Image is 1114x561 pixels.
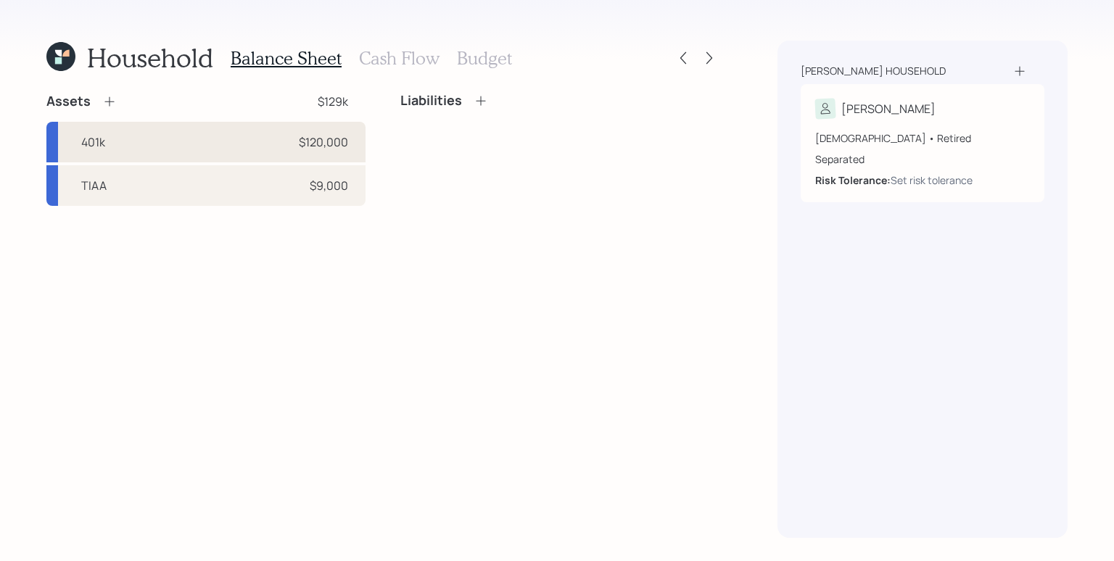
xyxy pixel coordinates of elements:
[81,133,105,151] div: 401k
[310,177,348,194] div: $9,000
[359,48,440,69] h3: Cash Flow
[815,173,891,187] b: Risk Tolerance:
[81,177,107,194] div: TIAA
[457,48,512,69] h3: Budget
[46,93,91,109] h4: Assets
[815,130,1030,146] div: [DEMOGRAPHIC_DATA] • Retired
[400,93,462,109] h4: Liabilities
[891,173,973,188] div: Set risk tolerance
[299,133,348,151] div: $120,000
[318,93,348,110] div: $129k
[801,64,946,78] div: [PERSON_NAME] household
[841,100,936,117] div: [PERSON_NAME]
[815,151,1030,167] div: Separated
[87,42,213,73] h1: Household
[231,48,342,69] h3: Balance Sheet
